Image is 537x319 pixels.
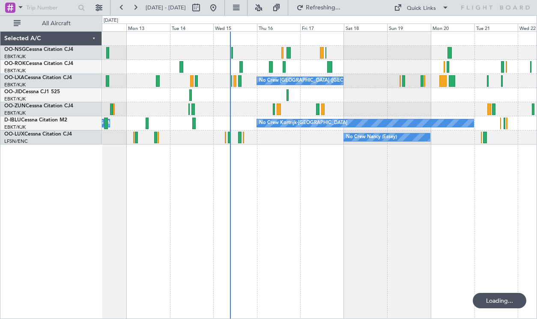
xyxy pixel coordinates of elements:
[4,110,26,116] a: EBKT/KJK
[4,61,73,66] a: OO-ROKCessna Citation CJ4
[4,47,73,52] a: OO-NSGCessna Citation CJ4
[146,4,186,12] span: [DATE] - [DATE]
[4,89,22,95] span: OO-JID
[257,24,301,31] div: Thu 16
[213,24,257,31] div: Wed 15
[9,17,93,30] button: All Aircraft
[4,75,24,80] span: OO-LXA
[305,5,341,11] span: Refreshing...
[473,293,526,308] div: Loading...
[300,24,344,31] div: Fri 17
[346,131,397,144] div: No Crew Nancy (Essey)
[22,21,90,27] span: All Aircraft
[4,82,26,88] a: EBKT/KJK
[4,124,26,130] a: EBKT/KJK
[4,132,72,137] a: OO-LUXCessna Citation CJ4
[83,24,127,31] div: Sun 12
[387,24,431,31] div: Sun 19
[4,89,60,95] a: OO-JIDCessna CJ1 525
[170,24,214,31] div: Tue 14
[126,24,170,31] div: Mon 13
[390,1,453,15] button: Quick Links
[4,75,72,80] a: OO-LXACessna Citation CJ4
[4,47,26,52] span: OO-NSG
[407,4,436,13] div: Quick Links
[474,24,518,31] div: Tue 21
[4,61,26,66] span: OO-ROK
[104,17,118,24] div: [DATE]
[4,118,21,123] span: D-IBLU
[259,74,403,87] div: No Crew [GEOGRAPHIC_DATA] ([GEOGRAPHIC_DATA] National)
[4,103,26,109] span: OO-ZUN
[4,103,73,109] a: OO-ZUNCessna Citation CJ4
[4,118,67,123] a: D-IBLUCessna Citation M2
[4,138,28,145] a: LFSN/ENC
[4,68,26,74] a: EBKT/KJK
[259,117,347,130] div: No Crew Kortrijk-[GEOGRAPHIC_DATA]
[344,24,388,31] div: Sat 18
[292,1,344,15] button: Refreshing...
[431,24,474,31] div: Mon 20
[26,1,75,14] input: Trip Number
[4,132,24,137] span: OO-LUX
[4,53,26,60] a: EBKT/KJK
[4,96,26,102] a: EBKT/KJK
